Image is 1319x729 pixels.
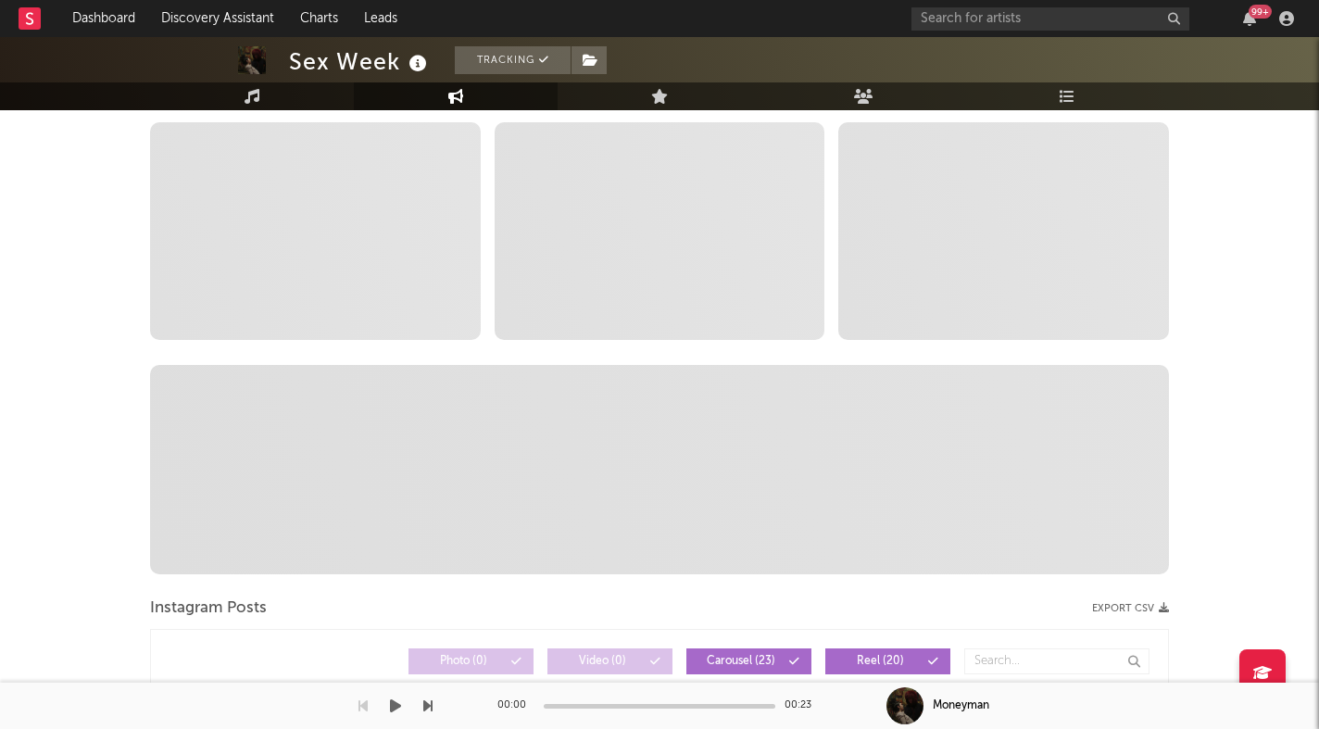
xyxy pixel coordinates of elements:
button: Export CSV [1092,603,1169,614]
input: Search... [964,648,1149,674]
button: Photo(0) [408,648,534,674]
button: Tracking [455,46,571,74]
div: Moneyman [933,698,989,714]
span: Video ( 0 ) [559,656,645,667]
button: Reel(20) [825,648,950,674]
span: Instagram Posts [150,597,267,620]
button: Video(0) [547,648,672,674]
span: Photo ( 0 ) [421,656,506,667]
input: Search for artists [911,7,1189,31]
div: 00:23 [785,695,822,717]
span: Carousel ( 23 ) [698,656,784,667]
button: Carousel(23) [686,648,811,674]
div: 99 + [1249,5,1272,19]
div: Sex Week [289,46,432,77]
button: 99+ [1243,11,1256,26]
div: 00:00 [497,695,534,717]
span: Reel ( 20 ) [837,656,923,667]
